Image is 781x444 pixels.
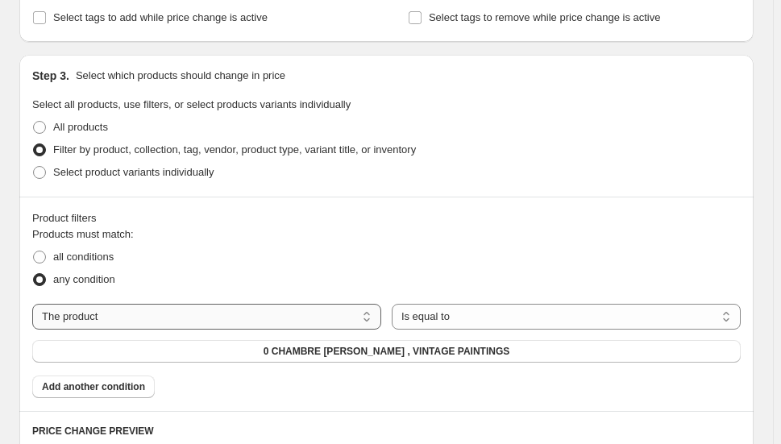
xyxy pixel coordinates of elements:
[32,210,741,226] div: Product filters
[76,68,285,84] p: Select which products should change in price
[53,251,114,263] span: all conditions
[264,345,510,358] span: 0 CHAMBRE [PERSON_NAME] , VINTAGE PAINTINGS
[32,98,351,110] span: Select all products, use filters, or select products variants individually
[53,121,108,133] span: All products
[32,340,741,363] button: 0 CHAMBRE DE RAPHAËL , VINTAGE PAINTINGS
[32,68,69,84] h2: Step 3.
[42,380,145,393] span: Add another condition
[53,11,268,23] span: Select tags to add while price change is active
[32,228,134,240] span: Products must match:
[53,273,115,285] span: any condition
[429,11,661,23] span: Select tags to remove while price change is active
[53,166,214,178] span: Select product variants individually
[53,143,416,156] span: Filter by product, collection, tag, vendor, product type, variant title, or inventory
[32,425,741,438] h6: PRICE CHANGE PREVIEW
[32,376,155,398] button: Add another condition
